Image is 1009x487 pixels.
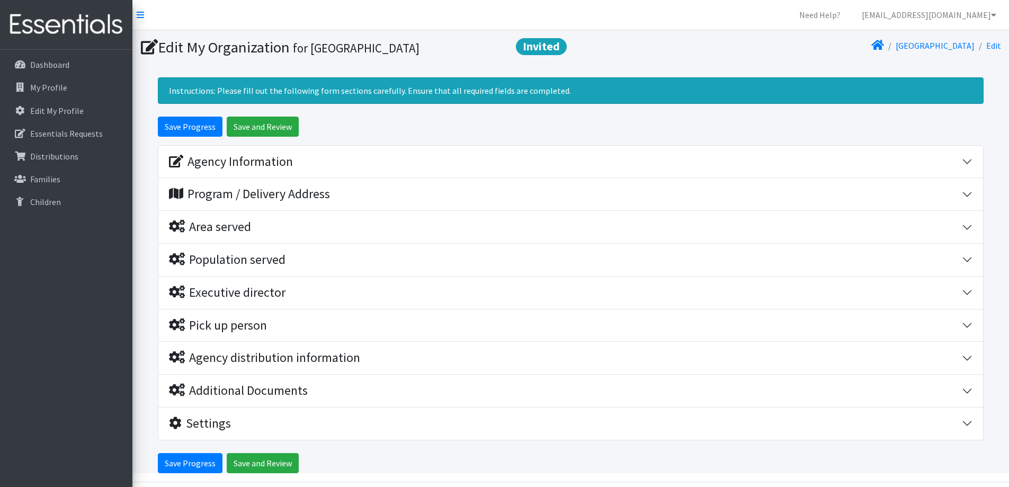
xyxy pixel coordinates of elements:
[986,40,1001,51] a: Edit
[141,38,567,57] h1: Edit My Organization
[4,100,128,121] a: Edit My Profile
[4,146,128,167] a: Distributions
[791,4,849,25] a: Need Help?
[4,7,128,42] img: HumanEssentials
[158,453,222,473] input: Save Progress
[853,4,1005,25] a: [EMAIL_ADDRESS][DOMAIN_NAME]
[158,77,984,104] div: Instructions: Please fill out the following form sections carefully. Ensure that all required fie...
[169,252,285,268] div: Population served
[896,40,975,51] a: [GEOGRAPHIC_DATA]
[158,117,222,137] input: Save Progress
[4,123,128,144] a: Essentials Requests
[30,151,78,162] p: Distributions
[4,54,128,75] a: Dashboard
[158,375,983,407] button: Additional Documents
[4,169,128,190] a: Families
[169,383,308,399] div: Additional Documents
[169,285,285,300] div: Executive director
[30,82,67,93] p: My Profile
[169,350,360,366] div: Agency distribution information
[158,178,983,210] button: Program / Delivery Address
[30,105,84,116] p: Edit My Profile
[169,318,267,333] div: Pick up person
[158,244,983,276] button: Population served
[30,59,69,70] p: Dashboard
[158,277,983,309] button: Executive director
[158,146,983,178] button: Agency Information
[516,38,567,55] span: Invited
[30,197,61,207] p: Children
[4,191,128,212] a: Children
[30,174,60,184] p: Families
[169,416,231,431] div: Settings
[158,309,983,342] button: Pick up person
[169,187,330,202] div: Program / Delivery Address
[169,219,251,235] div: Area served
[158,211,983,243] button: Area served
[293,40,419,56] small: for [GEOGRAPHIC_DATA]
[30,128,103,139] p: Essentials Requests
[158,408,983,440] button: Settings
[169,154,293,170] div: Agency Information
[4,77,128,98] a: My Profile
[227,117,299,137] input: Save and Review
[227,453,299,473] input: Save and Review
[158,342,983,374] button: Agency distribution information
